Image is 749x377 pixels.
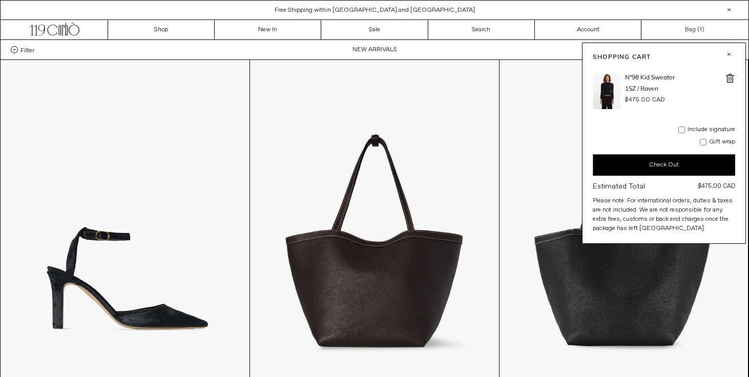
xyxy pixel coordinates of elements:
a: Sale [321,20,428,39]
a: Free Shipping within [GEOGRAPHIC_DATA] and [GEOGRAPHIC_DATA] [275,6,475,14]
a: Search [428,20,535,39]
a: Bag () [641,20,748,39]
span: 1 [700,26,702,34]
div: Sort by [646,40,738,59]
a: New In [215,20,321,39]
a: Account [535,20,641,39]
a: Shop [108,20,215,39]
span: ) [700,25,704,34]
span: Filter [20,46,34,53]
